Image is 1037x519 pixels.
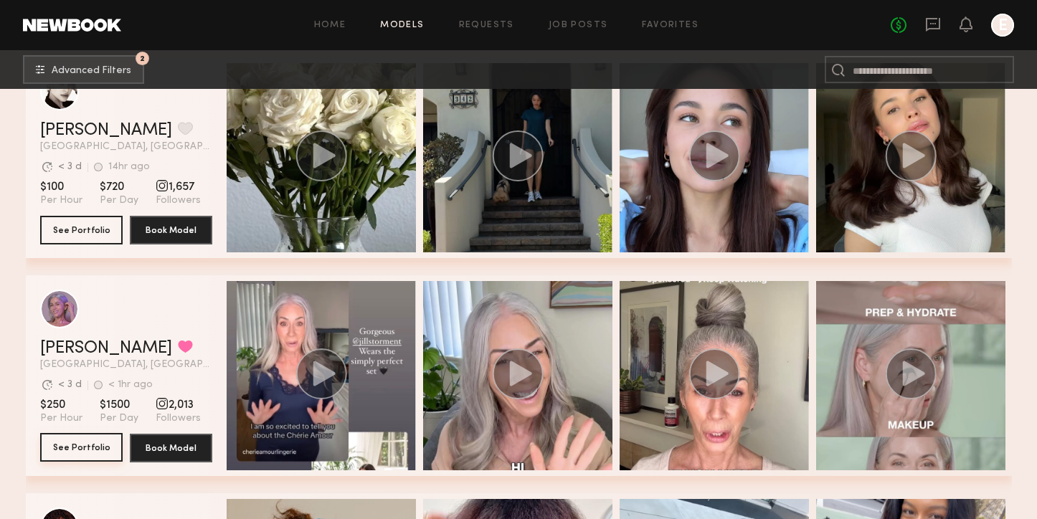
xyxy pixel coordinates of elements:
[40,216,123,244] button: See Portfolio
[40,142,212,152] span: [GEOGRAPHIC_DATA], [GEOGRAPHIC_DATA]
[991,14,1014,37] a: E
[108,380,153,390] div: < 1hr ago
[40,360,212,370] span: [GEOGRAPHIC_DATA], [GEOGRAPHIC_DATA]
[40,340,172,357] a: [PERSON_NAME]
[100,398,138,412] span: $1500
[58,162,82,172] div: < 3 d
[58,380,82,390] div: < 3 d
[52,66,131,76] span: Advanced Filters
[130,434,212,462] button: Book Model
[314,21,346,30] a: Home
[156,194,201,207] span: Followers
[40,194,82,207] span: Per Hour
[40,122,172,139] a: [PERSON_NAME]
[130,216,212,244] button: Book Model
[40,412,82,425] span: Per Hour
[100,412,138,425] span: Per Day
[40,434,123,462] a: See Portfolio
[156,412,201,425] span: Followers
[156,180,201,194] span: 1,657
[100,180,138,194] span: $720
[100,194,138,207] span: Per Day
[549,21,608,30] a: Job Posts
[40,433,123,462] button: See Portfolio
[140,55,145,62] span: 2
[642,21,699,30] a: Favorites
[23,55,144,84] button: 2Advanced Filters
[156,398,201,412] span: 2,013
[40,398,82,412] span: $250
[40,180,82,194] span: $100
[108,162,150,172] div: 14hr ago
[459,21,514,30] a: Requests
[380,21,424,30] a: Models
